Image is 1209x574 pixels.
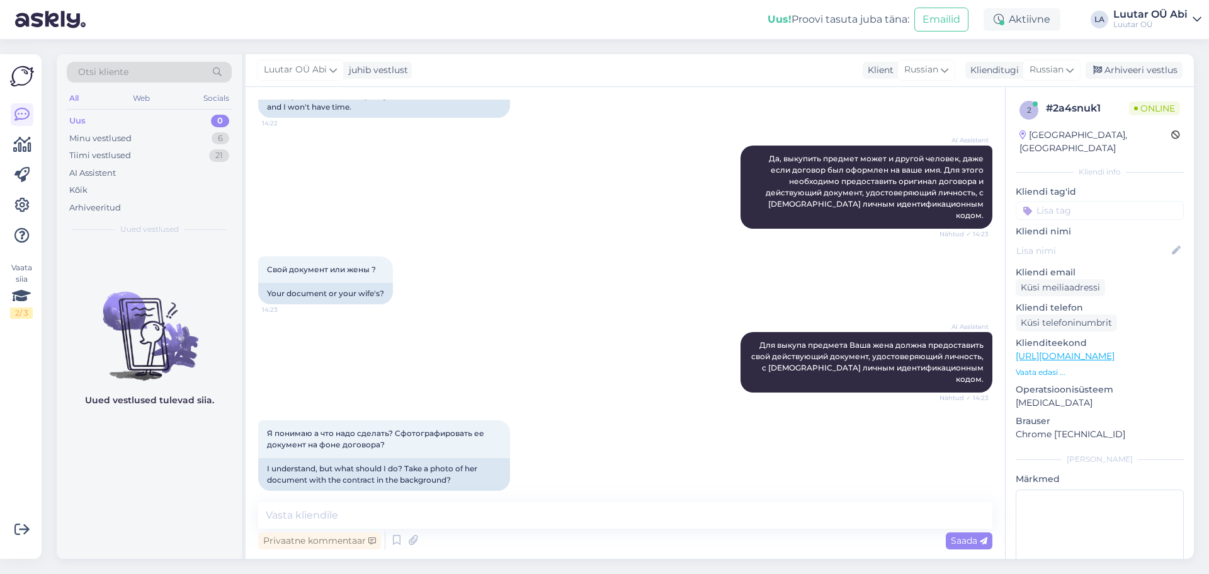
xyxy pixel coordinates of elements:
[262,118,309,128] span: 14:22
[130,90,152,106] div: Web
[209,149,229,162] div: 21
[344,64,408,77] div: juhib vestlust
[951,535,987,546] span: Saada
[1113,9,1201,30] a: Luutar OÜ AbiLuutar OÜ
[1113,20,1188,30] div: Luutar OÜ
[863,64,894,77] div: Klient
[965,64,1019,77] div: Klienditugi
[1086,62,1183,79] div: Arhiveeri vestlus
[211,115,229,127] div: 0
[69,115,86,127] div: Uus
[69,149,131,162] div: Tiimi vestlused
[267,265,376,274] span: Свой документ или жены ?
[751,340,985,384] span: Для выкупа предмета Ваша жена должна предоставить свой действующий документ, удостоверяющий лично...
[85,394,214,407] p: Uued vestlused tulevad siia.
[939,229,989,239] span: Nähtud ✓ 14:23
[1091,11,1108,28] div: LA
[120,224,179,235] span: Uued vestlused
[1016,336,1184,350] p: Klienditeekond
[258,532,381,549] div: Privaatne kommentaar
[67,90,81,106] div: All
[768,12,909,27] div: Proovi tasuta juba täna:
[1016,396,1184,410] p: [MEDICAL_DATA]
[69,202,121,214] div: Arhiveeritud
[69,167,116,180] div: AI Assistent
[267,428,486,449] span: Я понимаю а что надо сделать? Сфотографировать ее документ на фоне договора?
[1016,301,1184,314] p: Kliendi telefon
[768,13,792,25] b: Uus!
[984,8,1060,31] div: Aktiivne
[1016,454,1184,465] div: [PERSON_NAME]
[941,322,989,331] span: AI Assistent
[57,269,242,382] img: No chats
[1016,367,1184,378] p: Vaata edasi ...
[1016,415,1184,428] p: Brauser
[941,135,989,145] span: AI Assistent
[1027,105,1031,115] span: 2
[1016,473,1184,486] p: Märkmed
[1016,244,1169,258] input: Lisa nimi
[262,305,309,314] span: 14:23
[1016,279,1105,296] div: Küsi meiliaadressi
[766,154,985,220] span: Да, выкупить предмет может и другой человек, даже если договор был оформлен на ваше имя. Для этог...
[10,64,34,88] img: Askly Logo
[939,393,989,403] span: Nähtud ✓ 14:23
[212,132,229,145] div: 6
[258,85,510,118] div: Will my wife be able to buy it again? I'm at work until 7:00 PM and I won't have time.
[69,132,132,145] div: Minu vestlused
[914,8,968,32] button: Emailid
[10,307,33,319] div: 2 / 3
[1016,428,1184,441] p: Chrome [TECHNICAL_ID]
[1016,201,1184,220] input: Lisa tag
[78,66,128,79] span: Otsi kliente
[1019,129,1171,155] div: [GEOGRAPHIC_DATA], [GEOGRAPHIC_DATA]
[1016,383,1184,396] p: Operatsioonisüsteem
[1016,266,1184,279] p: Kliendi email
[1016,350,1115,362] a: [URL][DOMAIN_NAME]
[1016,185,1184,198] p: Kliendi tag'id
[10,262,33,319] div: Vaata siia
[1046,101,1129,116] div: # 2a4snuk1
[1016,225,1184,238] p: Kliendi nimi
[201,90,232,106] div: Socials
[1016,314,1117,331] div: Küsi telefoninumbrit
[258,283,393,304] div: Your document or your wife's?
[1030,63,1064,77] span: Russian
[1113,9,1188,20] div: Luutar OÜ Abi
[904,63,938,77] span: Russian
[1016,166,1184,178] div: Kliendi info
[258,458,510,491] div: I understand, but what should I do? Take a photo of her document with the contract in the backgro...
[1129,101,1180,115] span: Online
[69,184,88,197] div: Kõik
[264,63,327,77] span: Luutar OÜ Abi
